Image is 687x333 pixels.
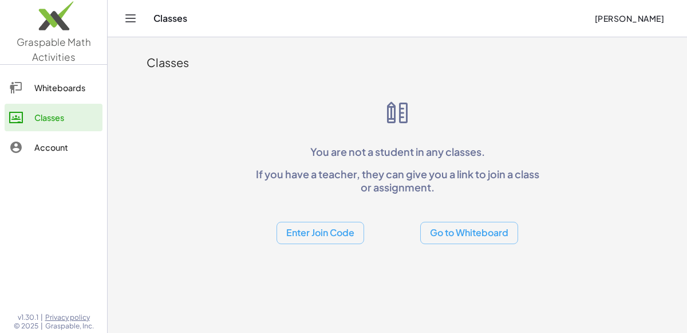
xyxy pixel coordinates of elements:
div: Classes [147,54,648,70]
div: Whiteboards [34,81,98,95]
p: You are not a student in any classes. [251,145,544,158]
span: [PERSON_NAME] [594,13,664,23]
a: Classes [5,104,102,131]
span: Graspable, Inc. [45,322,94,331]
span: | [41,313,43,322]
button: Toggle navigation [121,9,140,28]
div: Account [34,140,98,154]
button: [PERSON_NAME] [585,8,673,29]
button: Enter Join Code [277,222,364,244]
div: Classes [34,111,98,124]
a: Privacy policy [45,313,94,322]
button: Go to Whiteboard [420,222,518,244]
span: | [41,322,43,331]
span: Graspable Math Activities [17,36,91,63]
p: If you have a teacher, they can give you a link to join a class or assignment. [251,167,544,194]
a: Whiteboards [5,74,102,101]
span: v1.30.1 [18,313,38,322]
span: © 2025 [14,322,38,331]
a: Account [5,134,102,161]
